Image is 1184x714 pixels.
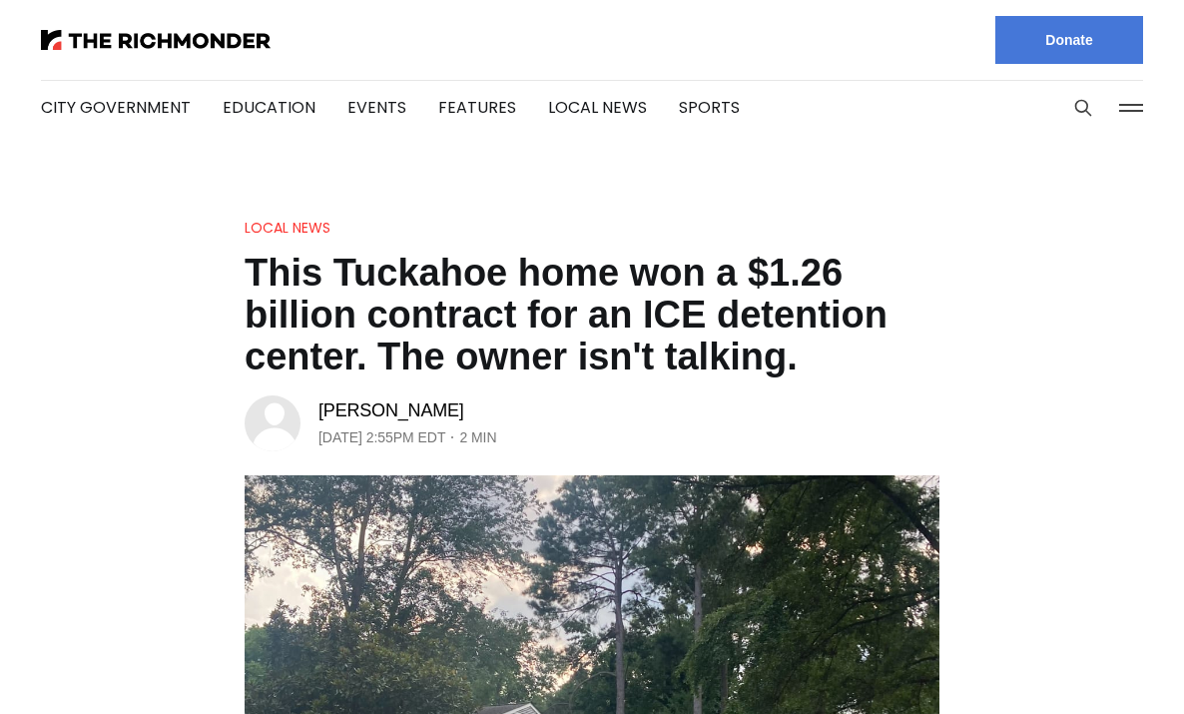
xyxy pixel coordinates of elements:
[438,96,516,119] a: Features
[318,398,466,422] a: [PERSON_NAME]
[245,218,330,238] a: Local News
[995,16,1143,64] a: Donate
[347,96,406,119] a: Events
[318,425,451,449] time: [DATE] 2:55PM EDT
[41,96,191,119] a: City Government
[245,252,939,377] h1: This Tuckahoe home won a $1.26 billion contract for an ICE detention center. The owner isn't talk...
[1014,616,1184,714] iframe: portal-trigger
[223,96,315,119] a: Education
[465,425,504,449] span: 2 min
[41,30,271,50] img: The Richmonder
[548,96,647,119] a: Local News
[679,96,740,119] a: Sports
[1068,93,1098,123] button: Search this site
